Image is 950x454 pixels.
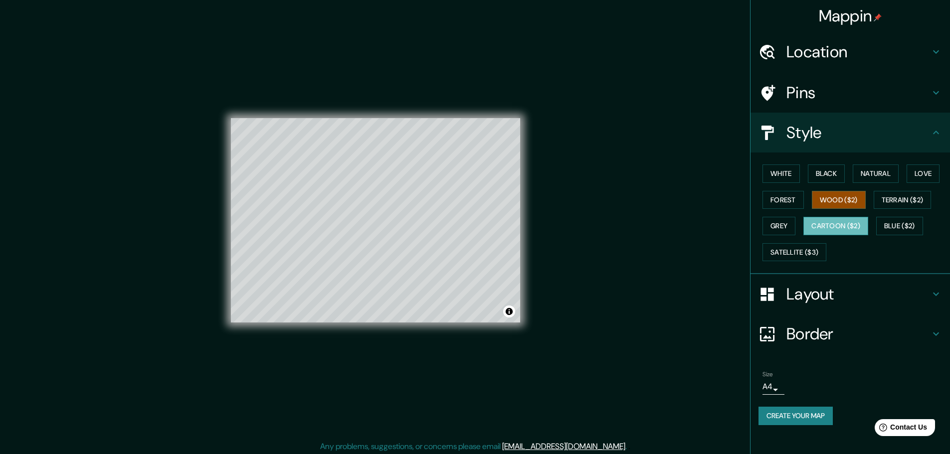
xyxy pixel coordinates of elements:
[502,441,625,452] a: [EMAIL_ADDRESS][DOMAIN_NAME]
[786,284,930,304] h4: Layout
[762,217,795,235] button: Grey
[751,73,950,113] div: Pins
[762,243,826,262] button: Satellite ($3)
[759,407,833,425] button: Create your map
[762,379,784,395] div: A4
[762,164,800,183] button: White
[812,191,866,209] button: Wood ($2)
[628,441,630,453] div: .
[861,415,939,443] iframe: Help widget launcher
[808,164,845,183] button: Black
[751,32,950,72] div: Location
[786,123,930,143] h4: Style
[762,370,773,379] label: Size
[876,217,923,235] button: Blue ($2)
[786,324,930,344] h4: Border
[803,217,868,235] button: Cartoon ($2)
[786,83,930,103] h4: Pins
[853,164,899,183] button: Natural
[762,191,804,209] button: Forest
[786,42,930,62] h4: Location
[874,191,932,209] button: Terrain ($2)
[907,164,940,183] button: Love
[874,13,882,21] img: pin-icon.png
[819,6,882,26] h4: Mappin
[751,113,950,152] div: Style
[320,441,627,453] p: Any problems, suggestions, or concerns please email .
[503,305,515,317] button: Toggle attribution
[751,274,950,314] div: Layout
[627,441,628,453] div: .
[751,314,950,354] div: Border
